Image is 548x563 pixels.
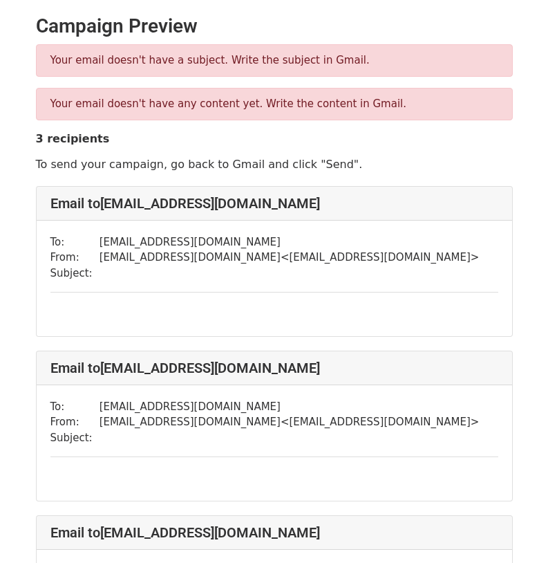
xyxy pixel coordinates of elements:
td: From: [50,414,100,430]
h4: Email to [EMAIL_ADDRESS][DOMAIN_NAME] [50,360,498,376]
td: [EMAIL_ADDRESS][DOMAIN_NAME] [100,234,480,250]
strong: 3 recipients [36,132,110,145]
td: From: [50,250,100,266]
h4: Email to [EMAIL_ADDRESS][DOMAIN_NAME] [50,195,498,212]
h2: Campaign Preview [36,15,513,38]
h4: Email to [EMAIL_ADDRESS][DOMAIN_NAME] [50,524,498,541]
td: Subject: [50,430,100,446]
p: To send your campaign, go back to Gmail and click "Send". [36,157,513,172]
td: [EMAIL_ADDRESS][DOMAIN_NAME] < [EMAIL_ADDRESS][DOMAIN_NAME] > [100,414,480,430]
td: To: [50,399,100,415]
td: [EMAIL_ADDRESS][DOMAIN_NAME] < [EMAIL_ADDRESS][DOMAIN_NAME] > [100,250,480,266]
td: Subject: [50,266,100,281]
p: Your email doesn't have any content yet. Write the content in Gmail. [50,97,498,111]
p: Your email doesn't have a subject. Write the subject in Gmail. [50,53,498,68]
td: To: [50,234,100,250]
td: [EMAIL_ADDRESS][DOMAIN_NAME] [100,399,480,415]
